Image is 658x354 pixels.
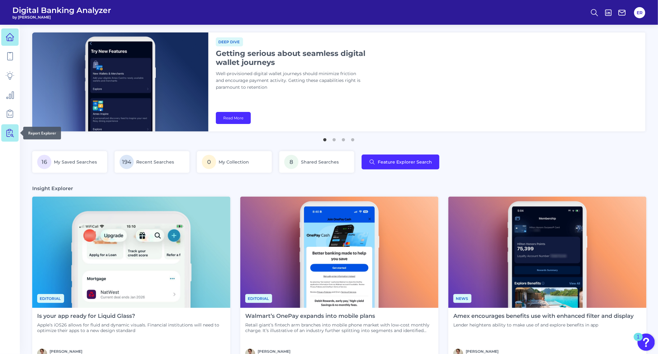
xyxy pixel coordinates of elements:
button: 4 [350,135,356,141]
a: [PERSON_NAME] [50,349,82,354]
button: 1 [322,135,328,141]
span: Feature Explorer Search [378,160,432,164]
span: by [PERSON_NAME] [12,15,111,19]
a: 194Recent Searches [115,151,190,173]
span: 8 [284,155,298,169]
h1: Getting serious about seamless digital wallet journeys [216,49,371,67]
button: 2 [331,135,338,141]
img: News - Phone (4).png [448,197,647,308]
a: 8Shared Searches [279,151,354,173]
a: 0My Collection [197,151,272,173]
a: Editorial [245,295,272,301]
img: News - Phone (3).png [240,197,438,308]
span: Deep dive [216,37,243,46]
span: My Collection [219,159,249,165]
h4: Walmart’s OnePay expands into mobile plans [245,313,434,320]
a: News [453,295,472,301]
span: 16 [37,155,51,169]
h4: Amex encourages benefits use with enhanced filter and display [453,313,634,320]
p: Retail giant’s fintech arm branches into mobile phone market with low-cost monthly charge. It’s i... [245,322,434,333]
button: Feature Explorer Search [362,155,439,169]
p: Apple’s iOS26 allows for fluid and dynamic visuals. Financial institutions will need to optimize ... [37,322,225,333]
button: Open Resource Center, 1 new notification [638,334,655,351]
span: My Saved Searches [54,159,97,165]
p: Lender heightens ability to make use of and explore benefits in app [453,322,634,328]
span: Digital Banking Analyzer [12,6,111,15]
img: Editorial - Phone Zoom In.png [32,197,230,308]
h3: Insight Explorer [32,185,73,192]
p: Well-provisioned digital wallet journeys should minimize friction and encourage payment activity.... [216,70,371,91]
div: Report Explorer [23,127,61,139]
span: Recent Searches [136,159,174,165]
span: 0 [202,155,216,169]
button: ER [634,7,645,18]
span: News [453,294,472,303]
a: Deep dive [216,39,243,45]
span: Editorial [245,294,272,303]
a: [PERSON_NAME] [258,349,290,354]
div: 1 [637,337,640,345]
img: bannerImg [32,32,208,131]
a: [PERSON_NAME] [466,349,499,354]
a: 16My Saved Searches [32,151,107,173]
a: Read More [216,112,251,124]
a: Editorial [37,295,64,301]
span: 194 [120,155,134,169]
span: Editorial [37,294,64,303]
span: Shared Searches [301,159,339,165]
button: 3 [341,135,347,141]
h4: Is your app ready for Liquid Glass? [37,313,225,320]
